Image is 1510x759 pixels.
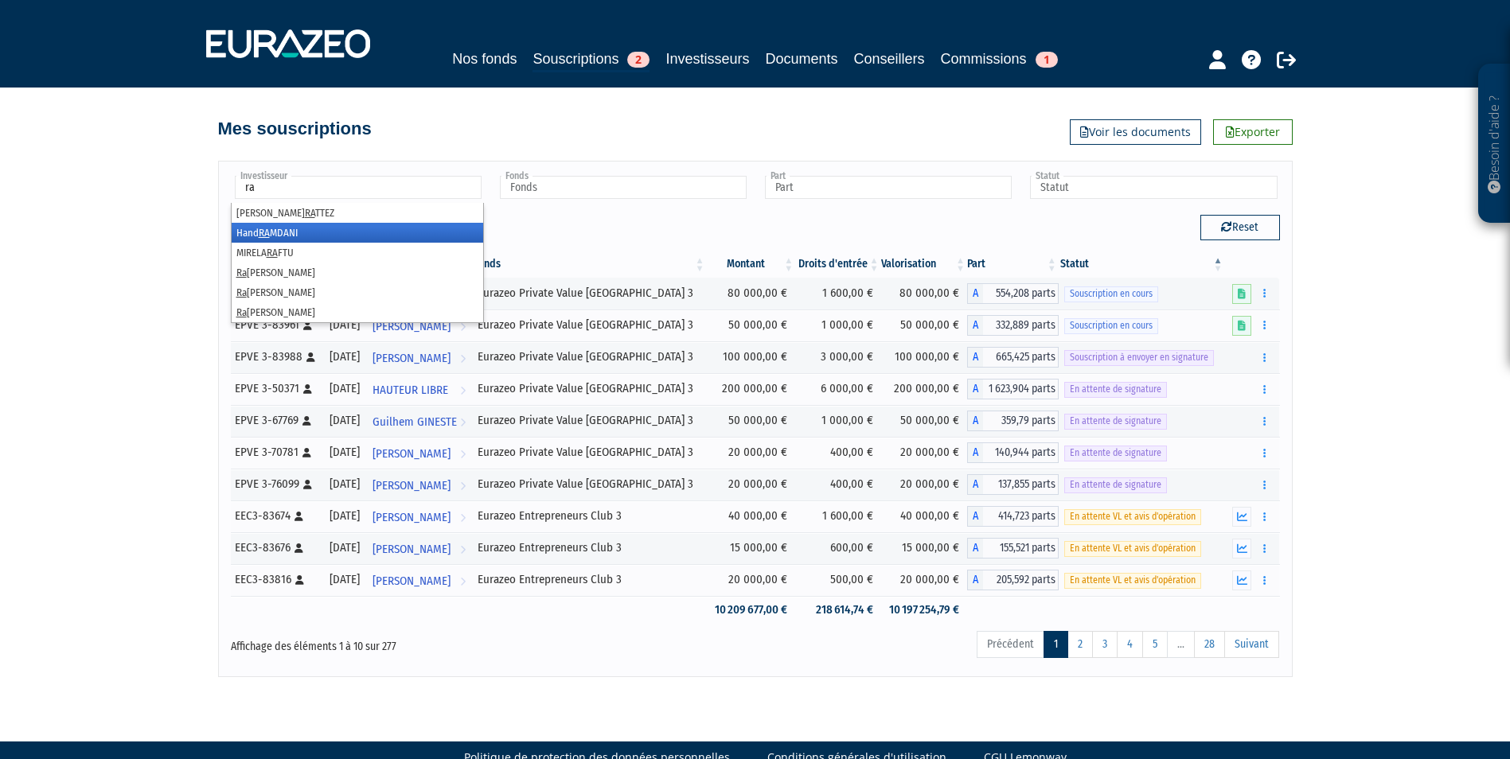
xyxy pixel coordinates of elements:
img: 1732889491-logotype_eurazeo_blanc_rvb.png [206,29,370,58]
li: [PERSON_NAME] [232,302,483,322]
td: 20 000,00 € [881,564,967,596]
i: Voir l'investisseur [460,439,466,469]
div: A - Eurazeo Private Value Europe 3 [967,474,1059,495]
i: [Français] Personne physique [302,448,311,457]
i: Voir l'investisseur [460,535,466,564]
td: 100 000,00 € [881,341,967,373]
button: Reset [1200,215,1280,240]
span: Souscription en cours [1064,318,1158,333]
a: 2 [1067,631,1093,658]
div: EPVE 3-83988 [235,348,318,365]
span: [PERSON_NAME] [373,344,451,373]
th: Valorisation: activer pour trier la colonne par ordre croissant [881,251,967,278]
td: 50 000,00 € [881,309,967,341]
td: 20 000,00 € [707,469,796,500]
td: 20 000,00 € [881,469,967,500]
a: [PERSON_NAME] [366,469,472,500]
em: RA [259,227,270,239]
i: Voir l'investisseur [460,312,466,341]
span: A [967,506,983,527]
a: [PERSON_NAME] [366,500,472,532]
span: A [967,283,983,304]
i: Voir l'investisseur [460,344,466,373]
span: En attente de signature [1064,477,1167,492]
a: 4 [1117,631,1143,658]
i: Voir l'investisseur [460,376,466,405]
td: 50 000,00 € [707,309,796,341]
td: 15 000,00 € [881,532,967,564]
td: 20 000,00 € [881,437,967,469]
i: [Français] Personne physique [302,416,311,426]
i: Voir l'investisseur [460,471,466,500]
td: 40 000,00 € [707,500,796,532]
td: 1 600,00 € [795,278,880,309]
div: Eurazeo Entrepreneurs Club 3 [478,571,700,588]
div: A - Eurazeo Private Value Europe 3 [967,442,1059,463]
a: Guilhem GINESTE [366,405,472,437]
span: A [967,411,983,431]
td: 80 000,00 € [707,278,796,309]
span: 155,521 parts [983,538,1059,559]
span: En attente de signature [1064,414,1167,429]
td: 10 197 254,79 € [881,596,967,624]
div: Eurazeo Private Value [GEOGRAPHIC_DATA] 3 [478,380,700,397]
div: A - Eurazeo Private Value Europe 3 [967,315,1059,336]
td: 200 000,00 € [881,373,967,405]
em: Ra [236,286,247,298]
li: [PERSON_NAME] [232,282,483,302]
em: Ra [236,306,247,318]
div: EPVE 3-70781 [235,444,318,461]
span: En attente de signature [1064,382,1167,397]
span: En attente VL et avis d'opération [1064,541,1201,556]
span: 554,208 parts [983,283,1059,304]
td: 1 000,00 € [795,405,880,437]
div: EPVE 3-76099 [235,476,318,492]
td: 40 000,00 € [881,500,967,532]
div: Eurazeo Private Value [GEOGRAPHIC_DATA] 3 [478,444,700,461]
span: En attente VL et avis d'opération [1064,509,1201,524]
th: Droits d'entrée: activer pour trier la colonne par ordre croissant [795,251,880,278]
td: 100 000,00 € [707,341,796,373]
div: EEC3-83674 [235,508,318,524]
span: Guilhem GINESTE [373,407,457,437]
td: 400,00 € [795,469,880,500]
div: Eurazeo Private Value [GEOGRAPHIC_DATA] 3 [478,348,700,365]
span: 665,425 parts [983,347,1059,368]
em: Ra [236,267,247,278]
span: Souscription en cours [1064,286,1158,302]
span: [PERSON_NAME] [373,439,451,469]
div: A - Eurazeo Entrepreneurs Club 3 [967,506,1059,527]
div: [DATE] [329,444,361,461]
div: [DATE] [329,412,361,429]
div: Eurazeo Private Value [GEOGRAPHIC_DATA] 3 [478,317,700,333]
span: 359,79 parts [983,411,1059,431]
div: Eurazeo Entrepreneurs Club 3 [478,508,700,524]
a: [PERSON_NAME] [366,564,472,596]
td: 20 000,00 € [707,564,796,596]
i: Voir l'investisseur [460,566,466,596]
td: 218 614,74 € [795,596,880,624]
li: Hand MDANI [232,223,483,243]
a: 3 [1092,631,1118,658]
span: [PERSON_NAME] [373,566,451,596]
a: 28 [1194,631,1225,658]
em: RA [305,207,315,219]
i: [Français] Personne physique [295,512,303,521]
div: [DATE] [329,476,361,492]
span: [PERSON_NAME] [373,312,451,341]
div: A - Eurazeo Private Value Europe 3 [967,379,1059,399]
span: Souscription à envoyer en signature [1064,350,1214,365]
div: [DATE] [329,508,361,524]
span: [PERSON_NAME] [373,471,451,500]
a: [PERSON_NAME] [366,341,472,373]
a: HAUTEUR LIBRE [366,373,472,405]
div: A - Eurazeo Private Value Europe 3 [967,347,1059,368]
span: 205,592 parts [983,570,1059,590]
a: Nos fonds [452,48,517,70]
p: Besoin d'aide ? [1485,72,1504,216]
th: Montant: activer pour trier la colonne par ordre croissant [707,251,796,278]
td: 50 000,00 € [881,405,967,437]
th: Statut : activer pour trier la colonne par ordre d&eacute;croissant [1059,251,1225,278]
i: [Français] Personne physique [303,384,312,394]
span: 137,855 parts [983,474,1059,495]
